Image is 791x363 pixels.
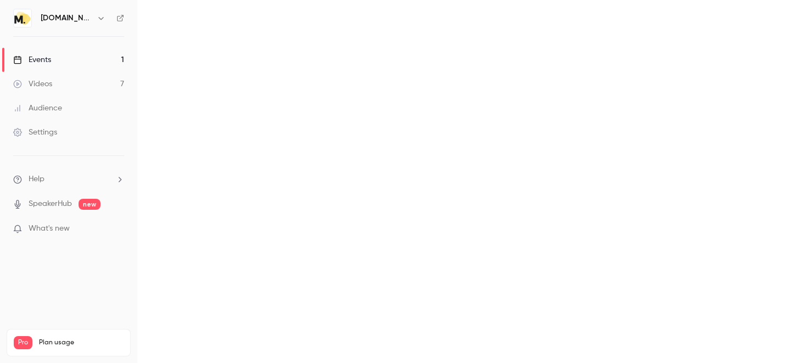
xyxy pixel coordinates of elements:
[79,199,101,210] span: new
[13,54,51,65] div: Events
[13,174,124,185] li: help-dropdown-opener
[29,223,70,234] span: What's new
[29,174,44,185] span: Help
[111,224,124,234] iframe: Noticeable Trigger
[13,127,57,138] div: Settings
[29,198,72,210] a: SpeakerHub
[14,9,31,27] img: moka.care
[14,336,32,349] span: Pro
[39,338,124,347] span: Plan usage
[13,103,62,114] div: Audience
[13,79,52,90] div: Videos
[41,13,92,24] h6: [DOMAIN_NAME]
